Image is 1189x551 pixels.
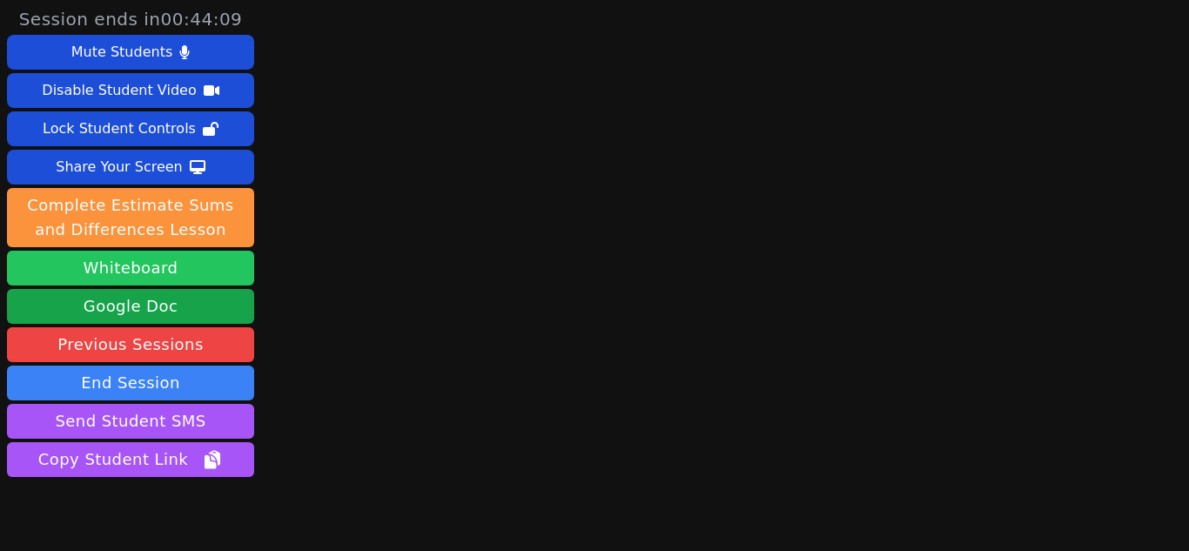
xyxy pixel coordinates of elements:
span: Session ends in [19,7,243,31]
button: Disable Student Video [7,73,254,108]
button: Share Your Screen [7,150,254,185]
button: Copy Student Link [7,442,254,477]
div: Lock Student Controls [43,115,196,143]
time: 00:44:09 [161,9,243,30]
a: Google Doc [7,289,254,324]
a: Previous Sessions [7,327,254,362]
button: Complete Estimate Sums and Differences Lesson [7,188,254,247]
button: End Session [7,366,254,400]
button: Mute Students [7,35,254,70]
div: Disable Student Video [42,77,196,104]
button: Lock Student Controls [7,111,254,146]
button: Send Student SMS [7,404,254,439]
div: Mute Students [71,38,172,66]
div: Share Your Screen [56,153,183,181]
span: Copy Student Link [38,447,223,472]
button: Whiteboard [7,251,254,286]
